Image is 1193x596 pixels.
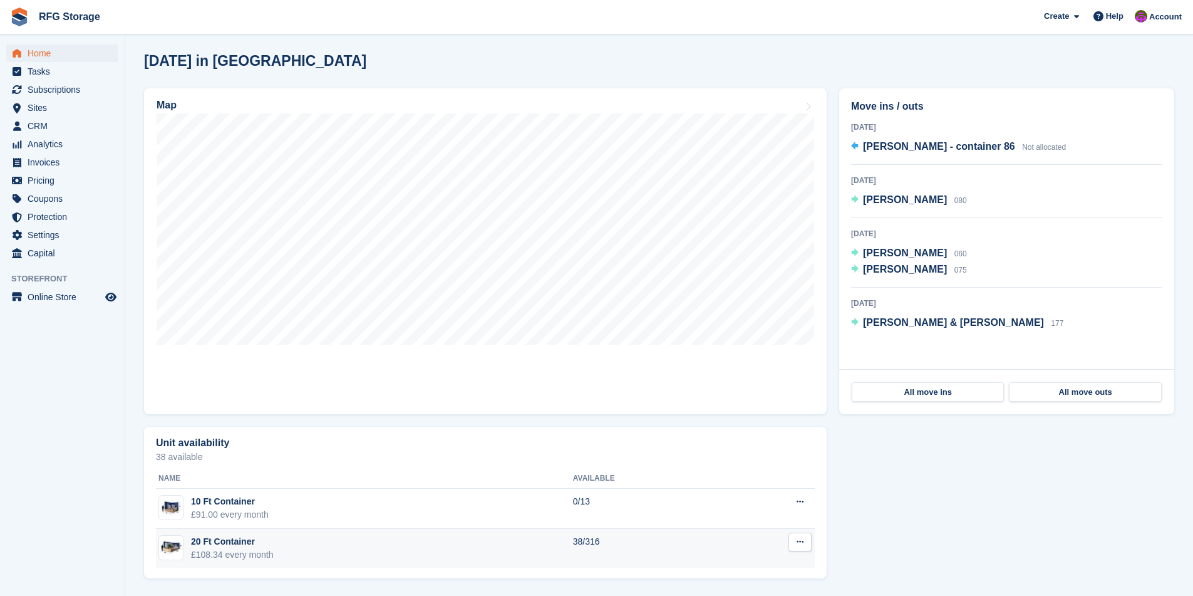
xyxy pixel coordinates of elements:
[1022,143,1066,152] span: Not allocated
[6,244,118,262] a: menu
[6,208,118,226] a: menu
[156,452,815,461] p: 38 available
[10,8,29,26] img: stora-icon-8386f47178a22dfd0bd8f6a31ec36ba5ce8667c1dd55bd0f319d3a0aa187defe.svg
[863,194,947,205] span: [PERSON_NAME]
[851,315,1063,332] a: [PERSON_NAME] & [PERSON_NAME] 177
[954,196,967,205] span: 080
[191,535,274,548] div: 20 Ft Container
[851,262,967,278] a: [PERSON_NAME] 075
[28,117,103,135] span: CRM
[573,529,721,568] td: 38/316
[28,63,103,80] span: Tasks
[28,81,103,98] span: Subscriptions
[6,226,118,244] a: menu
[28,44,103,62] span: Home
[6,81,118,98] a: menu
[11,273,125,285] span: Storefront
[191,495,269,508] div: 10 Ft Container
[851,228,1162,239] div: [DATE]
[6,63,118,80] a: menu
[863,264,947,274] span: [PERSON_NAME]
[851,99,1162,114] h2: Move ins / outs
[863,248,947,258] span: [PERSON_NAME]
[144,53,366,70] h2: [DATE] in [GEOGRAPHIC_DATA]
[1135,10,1147,23] img: Laura Lawson
[851,122,1162,133] div: [DATE]
[159,538,183,557] img: 20-ft-container%20(6).jpg
[28,288,103,306] span: Online Store
[954,249,967,258] span: 060
[157,100,177,111] h2: Map
[28,154,103,171] span: Invoices
[6,135,118,153] a: menu
[1044,10,1069,23] span: Create
[573,469,721,489] th: Available
[954,266,967,274] span: 075
[851,246,967,262] a: [PERSON_NAME] 060
[191,508,269,521] div: £91.00 every month
[28,99,103,117] span: Sites
[852,382,1004,402] a: All move ins
[156,469,573,489] th: Name
[103,290,118,305] a: Preview store
[28,226,103,244] span: Settings
[28,135,103,153] span: Analytics
[144,88,827,414] a: Map
[851,175,1162,186] div: [DATE]
[1051,319,1063,328] span: 177
[863,141,1015,152] span: [PERSON_NAME] - container 86
[1106,10,1123,23] span: Help
[1009,382,1161,402] a: All move outs
[6,154,118,171] a: menu
[6,288,118,306] a: menu
[573,489,721,529] td: 0/13
[28,208,103,226] span: Protection
[851,298,1162,309] div: [DATE]
[159,499,183,517] img: 10-ft-container%20(4).jpg
[1149,11,1182,23] span: Account
[863,317,1044,328] span: [PERSON_NAME] & [PERSON_NAME]
[6,117,118,135] a: menu
[28,172,103,189] span: Pricing
[6,44,118,62] a: menu
[191,548,274,562] div: £108.34 every month
[6,172,118,189] a: menu
[28,190,103,207] span: Coupons
[6,99,118,117] a: menu
[34,6,105,27] a: RFG Storage
[6,190,118,207] a: menu
[851,139,1066,155] a: [PERSON_NAME] - container 86 Not allocated
[156,437,229,449] h2: Unit availability
[28,244,103,262] span: Capital
[851,192,967,209] a: [PERSON_NAME] 080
